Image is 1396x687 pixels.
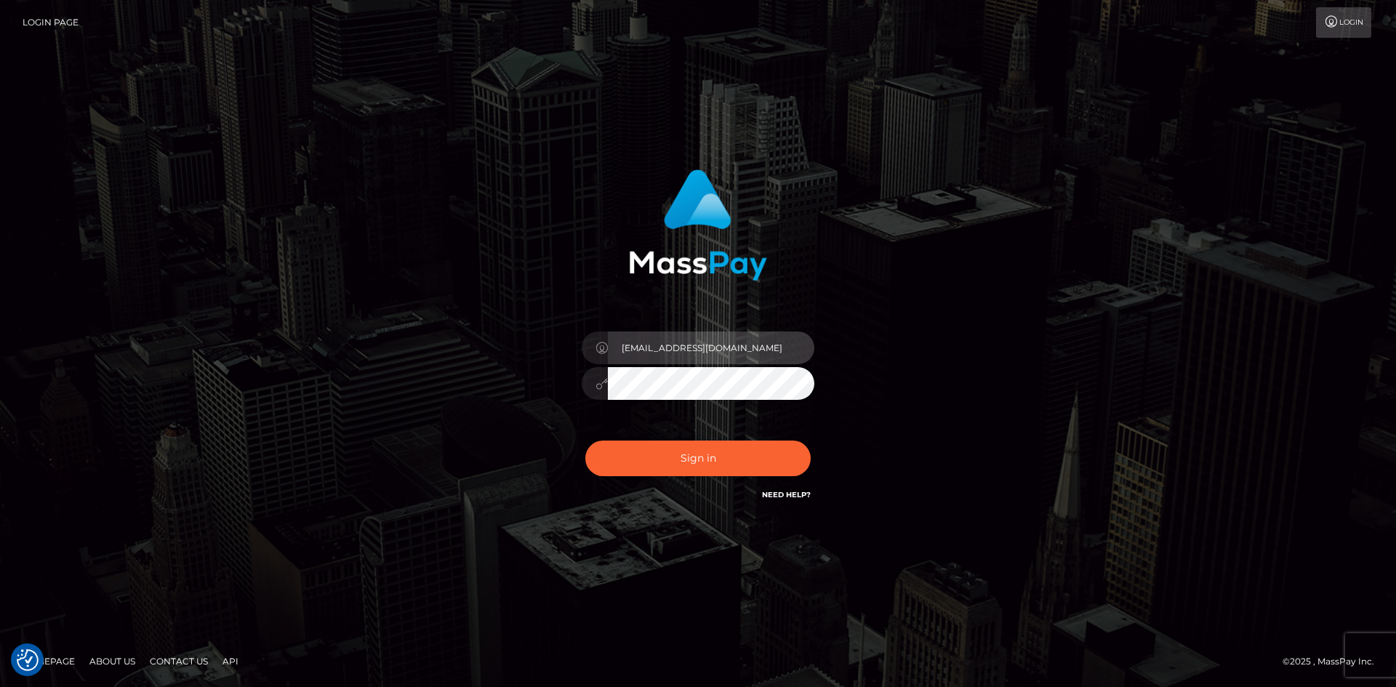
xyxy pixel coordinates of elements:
[144,650,214,672] a: Contact Us
[608,332,814,364] input: Username...
[16,650,81,672] a: Homepage
[17,649,39,671] button: Consent Preferences
[217,650,244,672] a: API
[762,490,811,499] a: Need Help?
[629,169,767,281] img: MassPay Login
[23,7,79,38] a: Login Page
[1316,7,1371,38] a: Login
[1283,654,1385,670] div: © 2025 , MassPay Inc.
[585,441,811,476] button: Sign in
[17,649,39,671] img: Revisit consent button
[84,650,141,672] a: About Us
